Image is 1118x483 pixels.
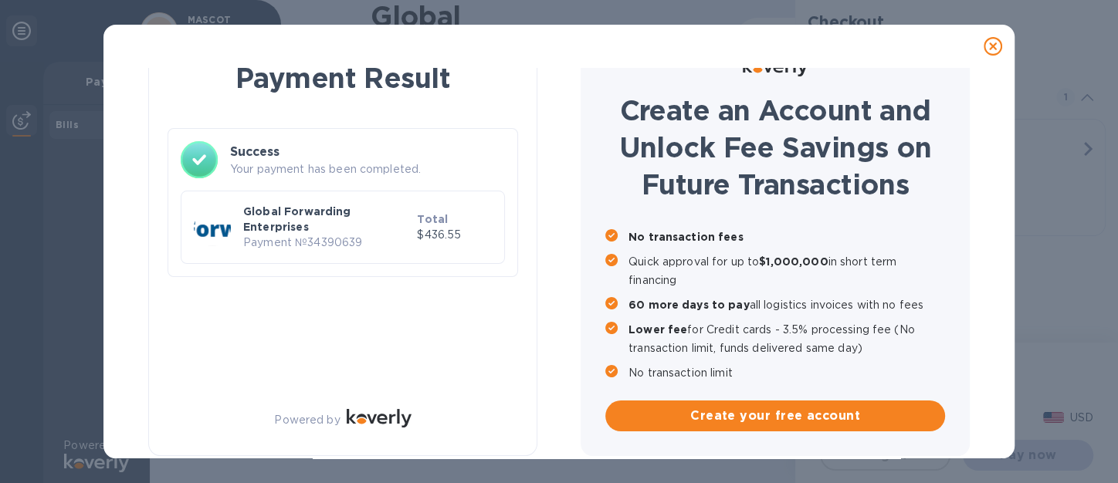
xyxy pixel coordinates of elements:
p: No transaction limit [628,363,945,382]
img: Logo [743,58,808,76]
b: No transaction fees [628,231,744,243]
b: 60 more days to pay [628,299,750,311]
p: for Credit cards - 3.5% processing fee (No transaction limit, funds delivered same day) [628,320,945,357]
b: Lower fee [628,323,687,336]
span: Create your free account [618,407,933,425]
img: Logo [347,409,412,427]
h3: Success [230,143,505,161]
h1: Create an Account and Unlock Fee Savings on Future Transactions [605,92,945,203]
h1: Payment Result [174,59,512,97]
p: $436.55 [417,227,492,243]
button: Create your free account [605,400,945,431]
p: Payment № 34390639 [243,235,411,251]
p: Quick approval for up to in short term financing [628,252,945,289]
p: Powered by [274,412,340,428]
p: all logistics invoices with no fees [628,296,945,314]
b: $1,000,000 [759,255,828,268]
b: Total [417,213,448,225]
p: Global Forwarding Enterprises [243,204,411,235]
p: Your payment has been completed. [230,161,505,177]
